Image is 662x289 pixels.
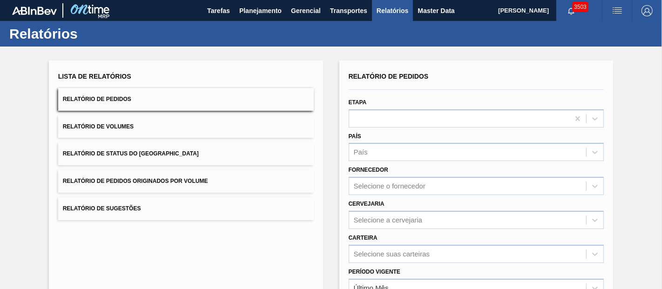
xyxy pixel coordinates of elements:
[58,88,314,111] button: Relatório de Pedidos
[556,4,586,17] button: Notificações
[349,235,378,241] label: Carteira
[291,5,321,16] span: Gerencial
[612,5,623,16] img: userActions
[58,115,314,138] button: Relatório de Volumes
[354,216,423,224] div: Selecione a cervejaria
[58,142,314,165] button: Relatório de Status do [GEOGRAPHIC_DATA]
[349,73,429,80] span: Relatório de Pedidos
[418,5,454,16] span: Master Data
[354,148,368,156] div: País
[12,7,57,15] img: TNhmsLtSVTkK8tSr43FrP2fwEKptu5GPRR3wAAAABJRU5ErkJggg==
[349,99,367,106] label: Etapa
[349,167,388,173] label: Fornecedor
[354,182,426,190] div: Selecione o fornecedor
[63,205,141,212] span: Relatório de Sugestões
[63,123,134,130] span: Relatório de Volumes
[349,269,400,275] label: Período Vigente
[642,5,653,16] img: Logout
[9,28,175,39] h1: Relatórios
[349,201,385,207] label: Cervejaria
[63,150,199,157] span: Relatório de Status do [GEOGRAPHIC_DATA]
[354,250,430,258] div: Selecione suas carteiras
[58,197,314,220] button: Relatório de Sugestões
[58,170,314,193] button: Relatório de Pedidos Originados por Volume
[58,73,131,80] span: Lista de Relatórios
[207,5,230,16] span: Tarefas
[349,133,361,140] label: País
[572,2,588,12] span: 3503
[377,5,408,16] span: Relatórios
[63,96,131,102] span: Relatório de Pedidos
[63,178,208,184] span: Relatório de Pedidos Originados por Volume
[239,5,282,16] span: Planejamento
[330,5,367,16] span: Transportes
